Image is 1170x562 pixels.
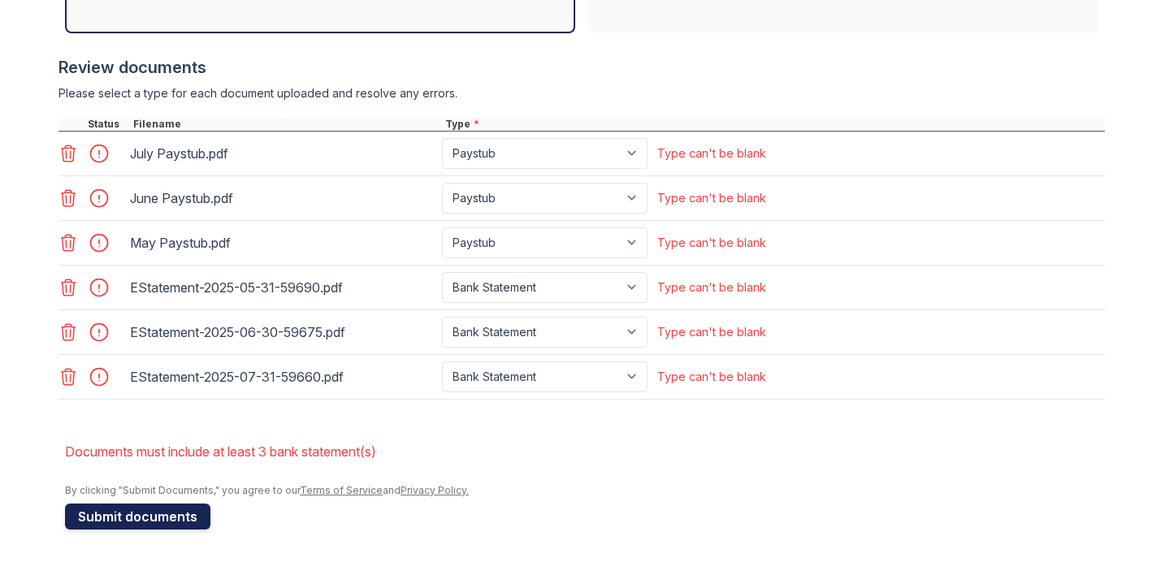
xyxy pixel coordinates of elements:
[657,369,766,385] div: Type can't be blank
[58,56,1105,79] div: Review documents
[130,275,435,300] div: EStatement-2025-05-31-59690.pdf
[130,319,435,345] div: EStatement-2025-06-30-59675.pdf
[401,484,469,496] a: Privacy Policy.
[130,140,435,166] div: July Paystub.pdf
[84,118,130,131] div: Status
[65,504,210,530] button: Submit documents
[657,190,766,206] div: Type can't be blank
[65,435,1105,468] li: Documents must include at least 3 bank statement(s)
[657,145,766,162] div: Type can't be blank
[130,230,435,256] div: May Paystub.pdf
[65,484,1105,497] div: By clicking "Submit Documents," you agree to our and
[130,118,442,131] div: Filename
[130,185,435,211] div: June Paystub.pdf
[58,85,1105,102] div: Please select a type for each document uploaded and resolve any errors.
[657,235,766,251] div: Type can't be blank
[657,279,766,296] div: Type can't be blank
[130,364,435,390] div: EStatement-2025-07-31-59660.pdf
[657,324,766,340] div: Type can't be blank
[442,118,1105,131] div: Type
[300,484,383,496] a: Terms of Service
